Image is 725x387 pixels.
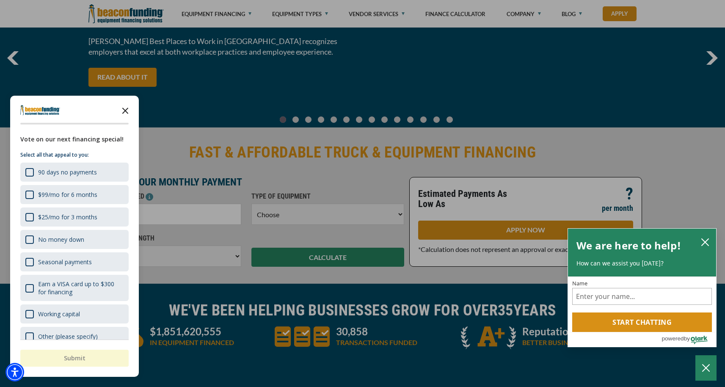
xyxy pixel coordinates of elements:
[568,228,717,348] div: olark chatbox
[38,280,124,296] div: Earn a VISA card up to $300 for financing
[38,213,97,221] div: $25/mo for 3 months
[20,350,129,367] button: Submit
[576,259,708,268] p: How can we assist you [DATE]?
[695,355,717,381] button: Close Chatbox
[576,237,681,254] h2: We are here to help!
[117,102,134,119] button: Close the survey
[572,312,712,332] button: Start chatting
[20,105,60,115] img: Company logo
[38,191,97,199] div: $99/mo for 6 months
[698,236,712,248] button: close chatbox
[20,252,129,271] div: Seasonal payments
[20,304,129,323] div: Working capital
[20,151,129,159] p: Select all that appeal to you:
[20,275,129,301] div: Earn a VISA card up to $300 for financing
[6,363,24,381] div: Accessibility Menu
[20,135,129,144] div: Vote on our next financing special!
[572,288,712,305] input: Name
[662,332,716,347] a: Powered by Olark - open in a new tab
[572,281,712,286] label: Name
[38,258,92,266] div: Seasonal payments
[20,230,129,249] div: No money down
[684,333,690,344] span: by
[38,332,98,340] div: Other (please specify)
[38,235,84,243] div: No money down
[38,310,80,318] div: Working capital
[662,333,684,344] span: powered
[20,163,129,182] div: 90 days no payments
[20,185,129,204] div: $99/mo for 6 months
[20,327,129,346] div: Other (please specify)
[10,96,139,377] div: Survey
[38,168,97,176] div: 90 days no payments
[20,207,129,227] div: $25/mo for 3 months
